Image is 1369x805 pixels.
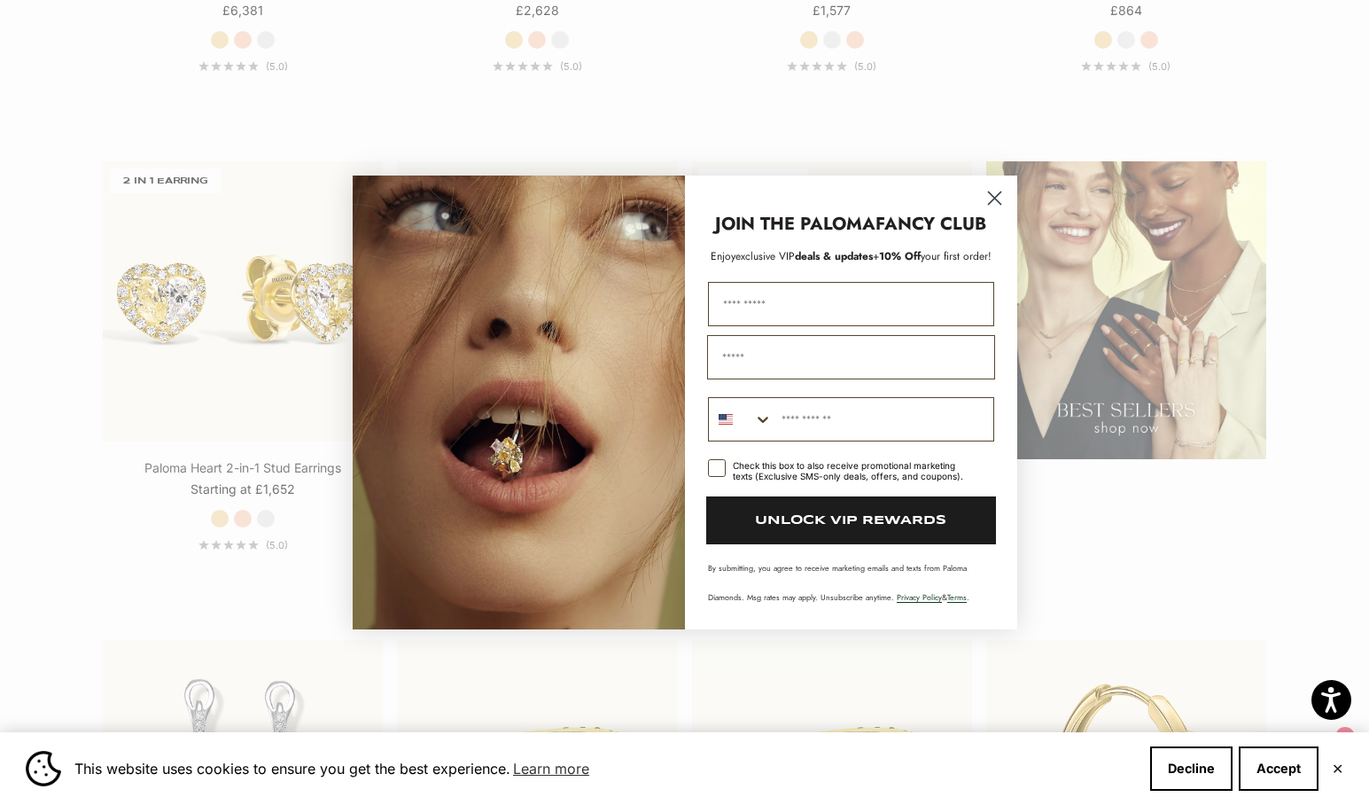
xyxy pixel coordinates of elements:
button: Search Countries [709,398,773,441]
p: By submitting, you agree to receive marketing emails and texts from Paloma Diamonds. Msg rates ma... [708,562,994,603]
button: UNLOCK VIP REWARDS [706,496,996,544]
span: & . [897,591,969,603]
span: Enjoy [711,248,735,264]
a: Privacy Policy [897,591,942,603]
span: + your first order! [873,248,992,264]
button: Close [1332,763,1343,774]
img: United States [719,412,733,426]
span: exclusive VIP [735,248,795,264]
span: This website uses cookies to ensure you get the best experience. [74,755,1136,782]
span: 10% Off [879,248,921,264]
button: Close dialog [979,183,1010,214]
span: deals & updates [735,248,873,264]
strong: JOIN THE PALOMA [715,211,875,237]
a: Terms [947,591,967,603]
button: Decline [1150,746,1233,791]
img: Cookie banner [26,751,61,786]
button: Accept [1239,746,1318,791]
div: Check this box to also receive promotional marketing texts (Exclusive SMS-only deals, offers, and... [733,460,973,481]
strong: FANCY CLUB [875,211,986,237]
a: Learn more [510,755,592,782]
input: First Name [708,282,994,326]
img: Loading... [353,176,685,629]
input: Email [707,335,995,379]
input: Phone Number [773,398,993,441]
